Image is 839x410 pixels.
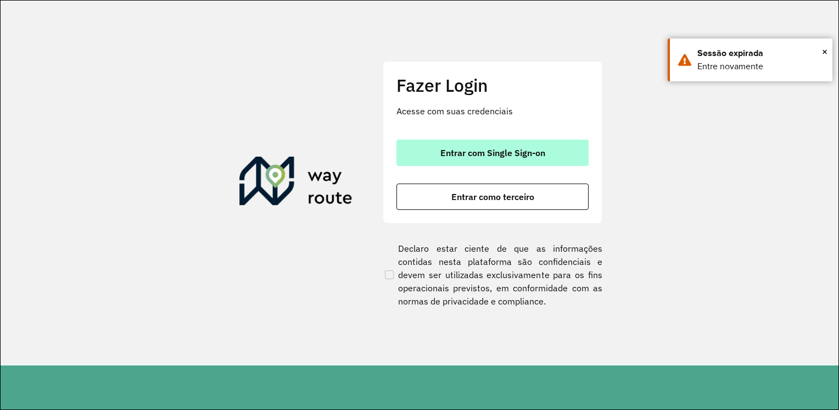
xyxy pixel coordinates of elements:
button: Close [822,43,827,60]
div: Entre novamente [697,60,824,73]
div: Sessão expirada [697,47,824,60]
span: × [822,43,827,60]
button: button [396,140,589,166]
span: Entrar com Single Sign-on [440,148,545,157]
img: Roteirizador AmbevTech [239,157,353,209]
label: Declaro estar ciente de que as informações contidas nesta plataforma são confidenciais e devem se... [383,242,602,308]
p: Acesse com suas credenciais [396,104,589,118]
button: button [396,184,589,210]
h2: Fazer Login [396,75,589,96]
span: Entrar como terceiro [451,192,534,201]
